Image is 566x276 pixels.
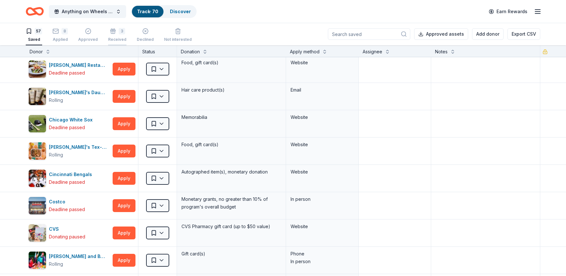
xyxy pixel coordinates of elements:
img: Image for Costco [29,197,46,214]
div: Website [291,113,354,121]
a: Earn Rewards [485,6,531,17]
div: 3 [119,28,125,34]
div: Declined [137,37,154,42]
a: Discover [170,9,191,14]
div: Assignee [363,48,382,56]
div: Website [291,141,354,148]
div: Approved [78,37,98,42]
div: Chicago White Sox [49,116,95,124]
div: CVS [49,225,85,233]
div: In person [291,258,354,265]
div: Apply method [290,48,320,56]
div: Website [291,59,354,67]
button: Image for Cameron Mitchell Restaurants[PERSON_NAME] RestaurantsDeadline passed [28,60,110,78]
div: Not interested [164,37,192,42]
button: Apply [113,172,135,185]
div: Food, gift card(s) [181,58,282,67]
img: Image for Chicago White Sox [29,115,46,132]
button: Apply [113,145,135,157]
img: Image for Cincinnati Bengals [29,170,46,187]
div: Deadline passed [49,178,85,186]
button: Image for CostcoCostcoDeadline passed [28,197,110,215]
div: Received [108,37,126,42]
button: Apply [113,90,135,103]
div: Deadline passed [49,124,85,131]
div: Deadline passed [49,69,85,77]
div: In person [291,195,354,203]
div: Email [291,86,354,94]
button: 3Received [108,25,126,45]
button: Not interested [164,25,192,45]
div: CVS Pharmacy gift card (up to $50 value) [181,222,282,231]
button: Apply [113,254,135,267]
button: Approved [78,25,98,45]
img: Image for Chuy's Tex-Mex [29,142,46,160]
div: Autographed item(s), monetary donation [181,167,282,176]
button: Image for Dave and Busters[PERSON_NAME] and BustersRolling [28,251,110,269]
button: Image for CVSCVSDonating paused [28,224,110,242]
img: Image for Dave and Busters [29,252,46,269]
div: Gift card(s) [181,249,282,258]
button: Approved assets [414,28,468,40]
button: Anything on Wheels Car Show [49,5,126,18]
button: Apply [113,227,135,239]
div: [PERSON_NAME] and Busters [49,253,110,260]
div: Hair care product(s) [181,85,282,94]
div: Deadline passed [49,206,85,213]
button: Apply [113,117,135,130]
div: Notes [435,48,448,56]
button: Image for Cincinnati BengalsCincinnati BengalsDeadline passed [28,169,110,187]
div: Rolling [49,260,63,268]
div: [PERSON_NAME]'s Daughter [49,89,110,96]
div: Costco [49,198,85,206]
div: Monetary grants, no greater than 10% of program's overall budget [181,195,282,211]
div: [PERSON_NAME]'s Tex-Mex [49,143,110,151]
button: Track· 70Discover [131,5,197,18]
div: Food, gift card(s) [181,140,282,149]
img: Image for Carol's Daughter [29,88,46,105]
div: Phone [291,250,354,258]
input: Search saved [328,28,410,40]
button: Image for Chuy's Tex-Mex[PERSON_NAME]'s Tex-MexRolling [28,142,110,160]
div: 8 [61,28,68,34]
div: Donation [181,48,200,56]
button: Image for Chicago White SoxChicago White SoxDeadline passed [28,115,110,133]
a: Home [26,4,44,19]
button: Image for Carol's Daughter[PERSON_NAME]'s DaughterRolling [28,87,110,105]
div: Cincinnati Bengals [49,171,95,178]
div: Donating paused [49,233,85,241]
div: Memorabilia [181,113,282,122]
span: Anything on Wheels Car Show [62,8,113,15]
button: Declined [137,25,154,45]
div: Saved [26,37,42,42]
img: Image for Cameron Mitchell Restaurants [29,60,46,78]
button: 8Applied [52,25,68,45]
div: Donor [30,48,43,56]
button: Apply [113,63,135,76]
div: Rolling [49,96,63,104]
button: Export CSV [507,28,540,40]
div: [PERSON_NAME] Restaurants [49,61,110,69]
button: Add donor [472,28,504,40]
a: Track· 70 [137,9,158,14]
div: Website [291,223,354,230]
button: 57Saved [26,25,42,45]
div: 57 [35,28,42,34]
div: Applied [52,37,68,42]
img: Image for CVS [29,224,46,242]
div: Status [138,45,177,57]
div: Rolling [49,151,63,159]
div: Website [291,168,354,176]
button: Apply [113,199,135,212]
